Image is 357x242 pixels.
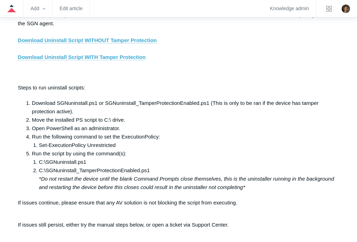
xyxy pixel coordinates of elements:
a: Download Uninstall Script WITH Tamper Protection [18,54,146,60]
li: C:\SGNuninstall_TamperProtectionEnabled.ps1 [39,166,339,191]
li: Run the script by using the command(s): [32,149,339,191]
zd-hc-trigger: Click your profile icon to open the profile menu [342,5,350,13]
zd-hc-trigger: Add [31,7,45,11]
a: Download Uninstall Script WITHOUT Tamper Protection [18,37,157,43]
a: Knowledge admin [270,7,309,11]
p: Steps to run uninstall scripts: [18,83,339,92]
li: Download SGNuninstall.ps1 or SGNuninstall_TamperProtectionEnabled.ps1 (This is only to be ran if ... [32,99,339,116]
li: Set-ExecutionPolicy Unrestricted [39,141,339,149]
p: If issues still persist, either try the manual steps below, or open a ticket via Support Center. [18,221,339,229]
em: *Do not restart the device until the blank Command Prompts close themselves, this is the uninstal... [39,176,334,190]
li: Move the installed PS script to C:\ drive. [32,116,339,124]
img: user avatar [342,5,350,13]
li: C:\SGNuninstall.ps1 [39,158,339,166]
p: The PowerShell script attached at the bottom of this document can be downloaded and ran on the af... [18,11,339,78]
a: Edit article [60,7,82,11]
p: If issues continue, please ensure that any AV solution is not blocking the script from executing. [18,199,339,215]
li: Run the following command to set the ExecutionPolicy: [32,133,339,149]
li: Open PowerShell as an administrator. [32,124,339,133]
